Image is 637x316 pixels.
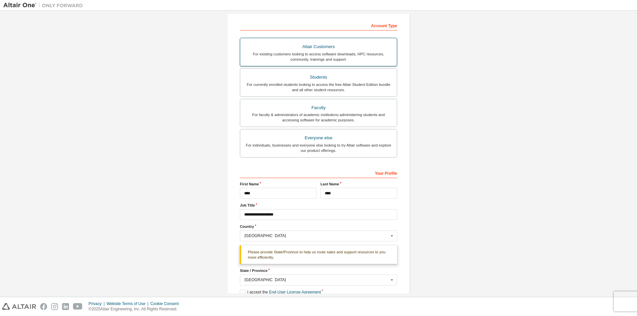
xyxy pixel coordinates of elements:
div: Altair Customers [244,42,393,51]
img: youtube.svg [73,303,83,310]
div: For individuals, businesses and everyone else looking to try Altair software and explore our prod... [244,143,393,153]
img: instagram.svg [51,303,58,310]
div: Students [244,73,393,82]
p: © 2025 Altair Engineering, Inc. All Rights Reserved. [89,306,183,312]
label: I accept the [240,289,321,295]
div: Everyone else [244,133,393,143]
div: Faculty [244,103,393,112]
div: [GEOGRAPHIC_DATA] [245,278,389,282]
label: Last Name [320,181,397,187]
label: Country [240,224,397,229]
div: Website Terms of Use [106,301,150,306]
div: For currently enrolled students looking to access the free Altair Student Edition bundle and all ... [244,82,393,93]
label: First Name [240,181,317,187]
div: Your Profile [240,167,397,178]
div: Cookie Consent [150,301,182,306]
img: Altair One [3,2,86,9]
img: linkedin.svg [62,303,69,310]
div: For existing customers looking to access software downloads, HPC resources, community, trainings ... [244,51,393,62]
div: [GEOGRAPHIC_DATA] [245,234,389,238]
label: State / Province [240,268,397,273]
div: For faculty & administrators of academic institutions administering students and accessing softwa... [244,112,393,123]
img: facebook.svg [40,303,47,310]
img: altair_logo.svg [2,303,36,310]
div: Please provide State/Province to help us route sales and support resources to you more efficiently. [240,245,397,264]
div: Privacy [89,301,106,306]
a: End-User License Agreement [269,290,321,294]
label: Job Title [240,203,397,208]
div: Account Type [240,20,397,31]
